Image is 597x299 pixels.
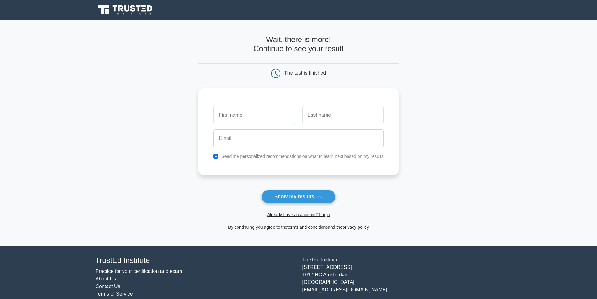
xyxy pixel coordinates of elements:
a: Already have an account? Login [267,212,330,217]
button: Show my results [261,190,335,203]
input: Email [213,129,384,147]
a: Contact Us [96,284,120,289]
a: Terms of Service [96,291,133,296]
div: The test is finished [284,70,326,76]
a: About Us [96,276,116,281]
h4: TrustEd Institute [96,256,295,265]
a: terms and conditions [287,225,328,230]
input: Last name [302,106,384,124]
input: First name [213,106,295,124]
label: Send me personalized recommendations on what to learn next based on my results [221,154,384,159]
div: By continuing you agree to the and the [195,223,402,231]
a: Practice for your certification and exam [96,269,182,274]
h4: Wait, there is more! Continue to see your result [198,35,399,53]
a: privacy policy [343,225,369,230]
